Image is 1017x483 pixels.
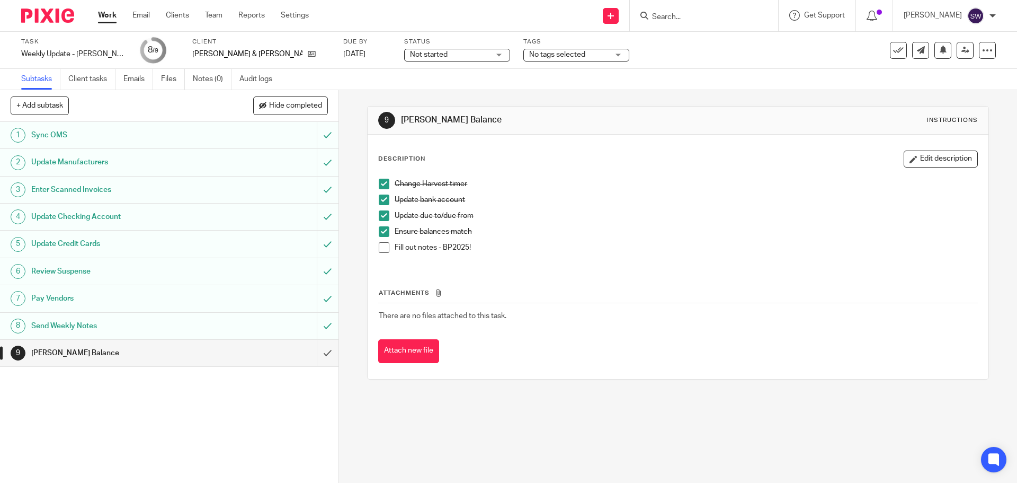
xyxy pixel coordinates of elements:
[11,182,25,197] div: 3
[11,291,25,306] div: 7
[904,10,962,21] p: [PERSON_NAME]
[238,10,265,21] a: Reports
[31,291,215,306] h1: Pay Vendors
[904,151,978,168] button: Edit description
[281,10,309,21] a: Settings
[31,264,215,279] h1: Review Suspense
[132,10,150,21] a: Email
[31,318,215,334] h1: Send Weekly Notes
[253,96,328,115] button: Hide completed
[378,339,439,363] button: Attach new file
[379,312,506,320] span: There are no files attached to this task.
[161,69,185,90] a: Files
[401,115,701,126] h1: [PERSON_NAME] Balance
[21,49,127,59] div: Weekly Update - [PERSON_NAME]
[21,69,60,90] a: Subtasks
[11,319,25,333] div: 8
[343,38,391,46] label: Due by
[31,236,215,252] h1: Update Credit Cards
[68,69,115,90] a: Client tasks
[11,237,25,252] div: 5
[410,51,448,58] span: Not started
[166,10,189,21] a: Clients
[395,210,977,221] p: Update due to/due from
[31,154,215,170] h1: Update Manufacturers
[148,44,158,56] div: 8
[11,264,25,279] div: 6
[395,226,977,237] p: Ensure balances match
[927,116,978,125] div: Instructions
[31,209,215,225] h1: Update Checking Account
[651,13,746,22] input: Search
[378,155,425,163] p: Description
[529,51,585,58] span: No tags selected
[523,38,629,46] label: Tags
[11,209,25,224] div: 4
[192,38,330,46] label: Client
[123,69,153,90] a: Emails
[11,96,69,115] button: + Add subtask
[153,48,158,54] small: /9
[11,128,25,143] div: 1
[192,49,302,59] p: [PERSON_NAME] & [PERSON_NAME]
[21,49,127,59] div: Weekly Update - Browning
[395,242,977,253] p: Fill out notes - BP2025!
[31,127,215,143] h1: Sync OMS
[11,346,25,361] div: 9
[239,69,280,90] a: Audit logs
[379,290,430,296] span: Attachments
[31,345,215,361] h1: [PERSON_NAME] Balance
[98,10,117,21] a: Work
[395,195,977,205] p: Update bank account
[11,155,25,170] div: 2
[343,50,365,58] span: [DATE]
[269,102,322,110] span: Hide completed
[31,182,215,198] h1: Enter Scanned Invoices
[967,7,984,24] img: svg%3E
[404,38,510,46] label: Status
[378,112,395,129] div: 9
[804,12,845,19] span: Get Support
[21,8,74,23] img: Pixie
[205,10,222,21] a: Team
[21,38,127,46] label: Task
[395,179,977,189] p: Change Harvest timer
[193,69,231,90] a: Notes (0)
